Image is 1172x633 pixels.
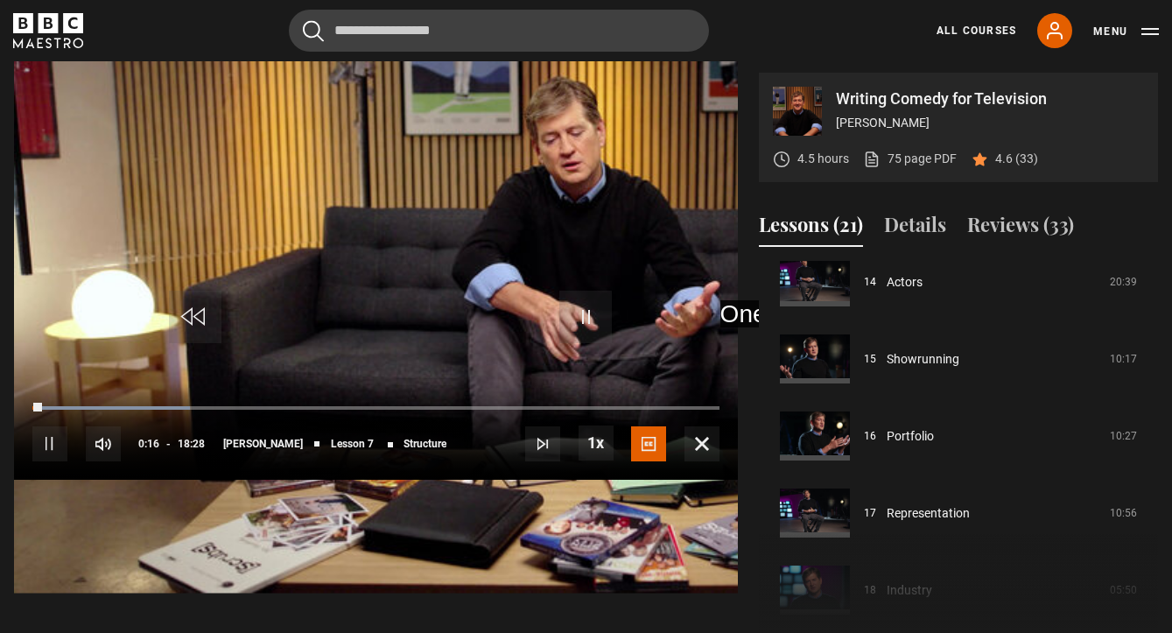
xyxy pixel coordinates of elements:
[289,10,709,52] input: Search
[32,406,719,410] div: Progress Bar
[887,427,934,446] a: Portfolio
[404,439,446,449] span: Structure
[797,150,849,168] p: 4.5 hours
[32,426,67,461] button: Pause
[86,426,121,461] button: Mute
[1093,23,1159,40] button: Toggle navigation
[138,428,159,460] span: 0:16
[684,426,719,461] button: Fullscreen
[887,504,970,523] a: Representation
[967,210,1074,247] button: Reviews (33)
[995,150,1038,168] p: 4.6 (33)
[579,426,614,461] button: Playback Rate
[937,23,1016,39] a: All Courses
[631,426,666,461] button: Captions
[14,73,738,480] video-js: Video Player
[13,13,83,48] svg: BBC Maestro
[863,150,957,168] a: 75 page PDF
[525,426,560,461] button: Next Lesson
[836,114,1144,132] p: [PERSON_NAME]
[178,428,205,460] span: 18:28
[887,273,923,292] a: Actors
[303,20,324,42] button: Submit the search query
[836,91,1144,107] p: Writing Comedy for Television
[887,350,959,369] a: Showrunning
[166,438,171,450] span: -
[223,439,303,449] span: [PERSON_NAME]
[759,210,863,247] button: Lessons (21)
[884,210,946,247] button: Details
[331,439,374,449] span: Lesson 7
